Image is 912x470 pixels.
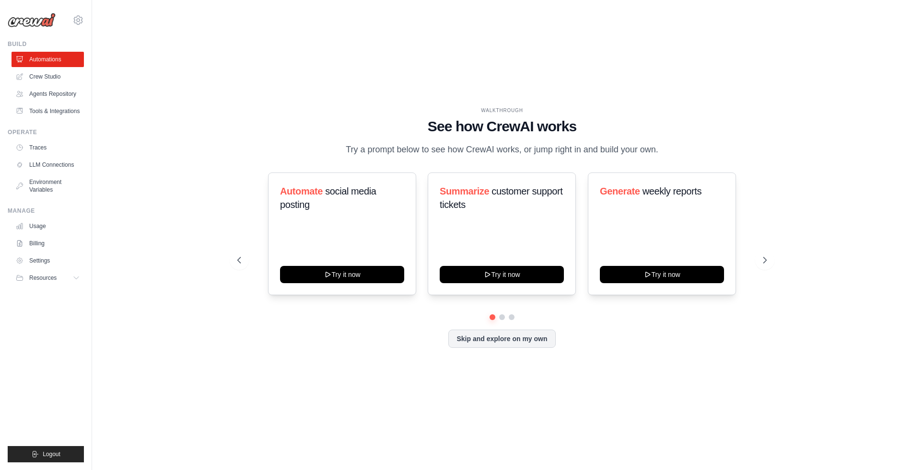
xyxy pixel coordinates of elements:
[12,174,84,197] a: Environment Variables
[341,143,663,157] p: Try a prompt below to see how CrewAI works, or jump right in and build your own.
[237,118,767,135] h1: See how CrewAI works
[29,274,57,282] span: Resources
[280,186,323,196] span: Automate
[642,186,701,196] span: weekly reports
[12,270,84,286] button: Resources
[12,236,84,251] a: Billing
[12,86,84,102] a: Agents Repository
[8,128,84,136] div: Operate
[600,186,640,196] span: Generate
[440,186,489,196] span: Summarize
[12,69,84,84] a: Crew Studio
[8,13,56,27] img: Logo
[12,140,84,155] a: Traces
[237,107,767,114] div: WALKTHROUGH
[12,218,84,234] a: Usage
[280,186,376,210] span: social media posting
[448,330,555,348] button: Skip and explore on my own
[440,186,562,210] span: customer support tickets
[8,207,84,215] div: Manage
[280,266,404,283] button: Try it now
[600,266,724,283] button: Try it now
[12,157,84,172] a: LLM Connections
[440,266,564,283] button: Try it now
[12,103,84,119] a: Tools & Integrations
[12,253,84,268] a: Settings
[8,40,84,48] div: Build
[8,446,84,462] button: Logout
[12,52,84,67] a: Automations
[43,450,60,458] span: Logout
